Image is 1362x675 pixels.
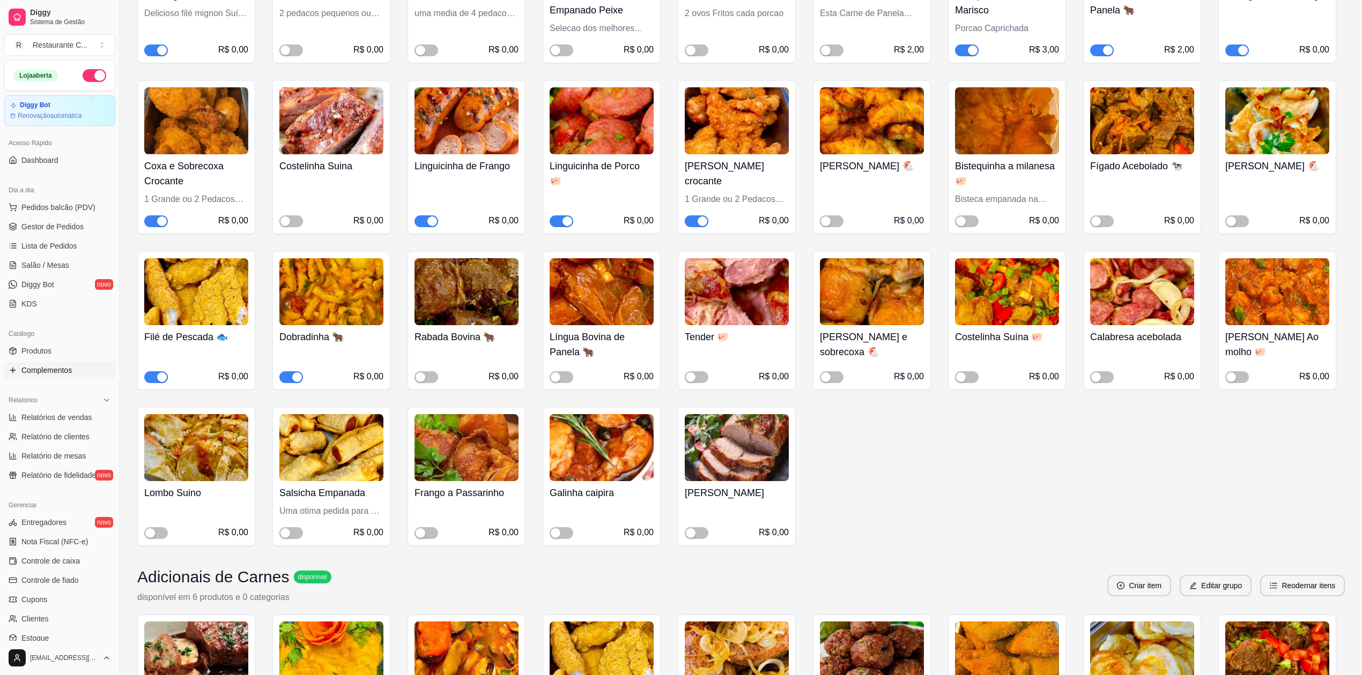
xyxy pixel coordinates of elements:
div: R$ 0,00 [759,43,789,56]
span: [EMAIL_ADDRESS][DOMAIN_NAME] [30,654,98,662]
span: Estoque [21,633,49,643]
a: Gestor de Pedidos [4,218,115,235]
span: KDS [21,298,37,309]
h4: Calabresa acebolada [1090,329,1194,344]
div: R$ 0,00 [218,43,248,56]
img: product-image [144,414,248,481]
div: R$ 0,00 [759,370,789,383]
div: R$ 0,00 [894,370,924,383]
img: product-image [1090,87,1194,154]
a: Controle de fiado [4,572,115,589]
a: Estoque [4,629,115,647]
div: R$ 0,00 [624,214,654,227]
img: product-image [414,414,519,481]
div: R$ 0,00 [1299,370,1329,383]
div: R$ 0,00 [1029,214,1059,227]
span: Dashboard [21,155,58,166]
img: product-image [685,87,789,154]
h4: [PERSON_NAME] e sobrecoxa 🐔 [820,329,924,359]
div: R$ 0,00 [1299,214,1329,227]
div: R$ 0,00 [1164,370,1194,383]
div: R$ 0,00 [353,526,383,539]
span: Relatório de clientes [21,431,90,442]
button: ordered-listReodernar itens [1260,575,1345,596]
div: R$ 0,00 [1164,214,1194,227]
span: Controle de fiado [21,575,79,586]
div: 2 ovos Fritos cada porcao [685,7,789,20]
a: Complementos [4,362,115,379]
div: Delicioso filé mignon Suíno média de um pedaço grande ou dois menores [144,7,248,20]
div: R$ 0,00 [488,214,519,227]
img: product-image [1225,87,1329,154]
span: Lista de Pedidos [21,241,77,251]
a: Relatórios de vendas [4,409,115,426]
div: R$ 0,00 [759,526,789,539]
img: product-image [414,87,519,154]
div: Acesso Rápido [4,134,115,152]
span: Sistema de Gestão [30,18,111,26]
h3: Adicionais de Carnes [137,567,290,587]
h4: Galinha caipira [550,485,654,500]
button: Select a team [4,34,115,56]
h4: Fígado Acebolado 🐄 [1090,159,1194,174]
img: product-image [144,87,248,154]
a: Diggy BotRenovaçãoautomática [4,95,115,126]
div: R$ 0,00 [353,214,383,227]
div: R$ 0,00 [353,370,383,383]
img: product-image [1225,258,1329,325]
div: R$ 0,00 [488,43,519,56]
span: Produtos [21,346,51,356]
div: 1 Grande ou 2 Pedacos pequenos empanado na farinha Panko [144,193,248,206]
div: Restaurante C ... [33,40,87,50]
button: [EMAIL_ADDRESS][DOMAIN_NAME] [4,645,115,671]
button: editEditar grupo [1180,575,1252,596]
span: Complementos [21,365,72,376]
img: product-image [820,258,924,325]
a: Relatório de mesas [4,447,115,464]
span: Controle de caixa [21,556,80,566]
div: R$ 0,00 [1299,43,1329,56]
h4: Coxa e Sobrecoxa Crocante [144,159,248,189]
div: R$ 2,00 [894,43,924,56]
a: Nota Fiscal (NFC-e) [4,533,115,550]
button: Alterar Status [83,69,106,82]
h4: Costelinha Suína 🐖 [955,329,1059,344]
h4: [PERSON_NAME] 🐔 [1225,159,1329,174]
h4: Língua Bovina de Panela 🐂 [550,329,654,359]
span: R [13,40,24,50]
span: Salão / Mesas [21,260,69,271]
span: Pedidos balcão (PDV) [21,202,95,213]
div: R$ 0,00 [1029,370,1059,383]
h4: Frango a Passarinho [414,485,519,500]
a: Entregadoresnovo [4,514,115,531]
div: Dia a dia [4,182,115,199]
span: disponível [296,573,329,581]
a: Relatório de clientes [4,428,115,445]
div: Selecao dos melhores peixes Empanado sem espinha melhor que o file de pescada [550,22,654,35]
span: Relatório de mesas [21,451,86,461]
span: Diggy [30,8,111,18]
h4: [PERSON_NAME] Ao molho 🐖 [1225,329,1329,359]
article: Renovação automática [18,111,82,120]
img: product-image [550,87,654,154]
span: ordered-list [1270,582,1277,589]
div: R$ 0,00 [624,526,654,539]
img: product-image [955,258,1059,325]
button: Pedidos balcão (PDV) [4,199,115,216]
img: product-image [550,258,654,325]
h4: Rabada Bovina 🐂 [414,329,519,344]
p: disponível em 6 produtos e 0 categorias [137,591,331,604]
img: product-image [955,87,1059,154]
h4: [PERSON_NAME] [685,485,789,500]
div: Catálogo [4,325,115,342]
h4: [PERSON_NAME] crocante [685,159,789,189]
img: product-image [1090,258,1194,325]
h4: Linguicinha de Porco 🐖 [550,159,654,189]
span: Entregadores [21,517,66,528]
h4: [PERSON_NAME] 🐔 [820,159,924,174]
span: Diggy Bot [21,279,54,290]
span: Cupons [21,594,47,605]
img: product-image [279,258,383,325]
a: Controle de caixa [4,552,115,569]
span: Relatório de fidelidade [21,470,96,481]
